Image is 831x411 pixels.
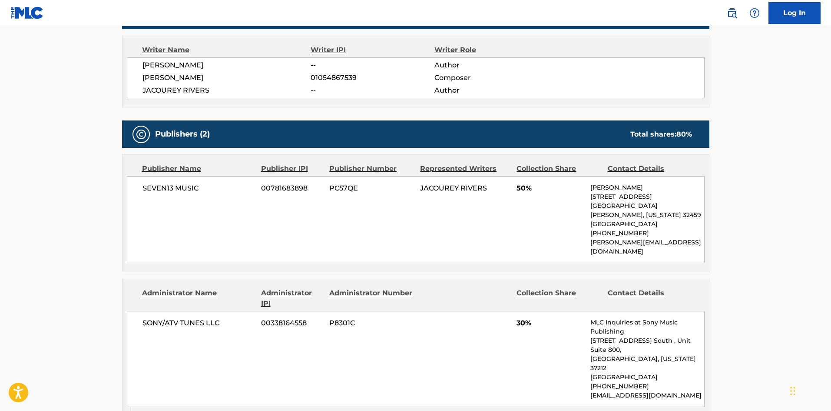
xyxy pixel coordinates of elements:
[749,8,760,18] img: help
[329,288,414,309] div: Administrator Number
[142,164,255,174] div: Publisher Name
[788,369,831,411] iframe: Chat Widget
[590,192,704,201] p: [STREET_ADDRESS]
[590,201,704,220] p: [GEOGRAPHIC_DATA][PERSON_NAME], [US_STATE] 32459
[590,183,704,192] p: [PERSON_NAME]
[727,8,737,18] img: search
[261,318,323,328] span: 00338164558
[142,60,311,70] span: [PERSON_NAME]
[311,85,434,96] span: --
[261,183,323,194] span: 00781683898
[608,164,692,174] div: Contact Details
[311,60,434,70] span: --
[10,7,44,19] img: MLC Logo
[516,318,584,328] span: 30%
[142,85,311,96] span: JACOUREY RIVERS
[590,373,704,382] p: [GEOGRAPHIC_DATA]
[516,164,601,174] div: Collection Share
[142,318,255,328] span: SONY/ATV TUNES LLC
[420,164,510,174] div: Represented Writers
[590,382,704,391] p: [PHONE_NUMBER]
[142,45,311,55] div: Writer Name
[590,318,704,336] p: MLC Inquiries at Sony Music Publishing
[155,129,210,139] h5: Publishers (2)
[516,288,601,309] div: Collection Share
[590,220,704,229] p: [GEOGRAPHIC_DATA]
[790,378,795,404] div: Drag
[608,288,692,309] div: Contact Details
[590,238,704,256] p: [PERSON_NAME][EMAIL_ADDRESS][DOMAIN_NAME]
[329,183,414,194] span: PC57QE
[142,288,255,309] div: Administrator Name
[746,4,763,22] div: Help
[329,318,414,328] span: P8301C
[329,164,414,174] div: Publisher Number
[676,130,692,138] span: 80 %
[261,164,323,174] div: Publisher IPI
[590,391,704,400] p: [EMAIL_ADDRESS][DOMAIN_NAME]
[434,85,547,96] span: Author
[768,2,821,24] a: Log In
[434,60,547,70] span: Author
[420,184,487,192] span: JACOUREY RIVERS
[311,73,434,83] span: 01054867539
[434,73,547,83] span: Composer
[136,129,146,140] img: Publishers
[590,336,704,354] p: [STREET_ADDRESS] South , Unit Suite 800,
[261,288,323,309] div: Administrator IPI
[630,129,692,140] div: Total shares:
[723,4,741,22] a: Public Search
[516,183,584,194] span: 50%
[590,354,704,373] p: [GEOGRAPHIC_DATA], [US_STATE] 37212
[142,183,255,194] span: SEVEN13 MUSIC
[590,229,704,238] p: [PHONE_NUMBER]
[142,73,311,83] span: [PERSON_NAME]
[434,45,547,55] div: Writer Role
[311,45,434,55] div: Writer IPI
